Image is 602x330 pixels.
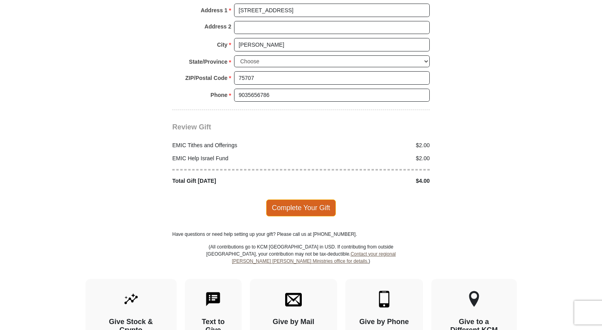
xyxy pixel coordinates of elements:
[204,21,231,32] strong: Address 2
[189,56,227,67] strong: State/Province
[201,5,228,16] strong: Address 1
[172,123,211,131] span: Review Gift
[264,318,323,326] h4: Give by Mail
[217,39,227,50] strong: City
[185,72,228,83] strong: ZIP/Postal Code
[206,243,396,279] p: (All contributions go to KCM [GEOGRAPHIC_DATA] in USD. If contributing from outside [GEOGRAPHIC_D...
[168,141,301,150] div: EMIC Tithes and Offerings
[172,231,430,238] p: Have questions or need help setting up your gift? Please call us at [PHONE_NUMBER].
[123,291,139,307] img: give-by-stock.svg
[469,291,480,307] img: other-region
[168,154,301,163] div: EMIC Help Israel Fund
[301,141,434,150] div: $2.00
[211,89,228,101] strong: Phone
[285,291,302,307] img: envelope.svg
[205,291,221,307] img: text-to-give.svg
[168,177,301,185] div: Total Gift [DATE]
[301,154,434,163] div: $2.00
[232,251,396,264] a: Contact your regional [PERSON_NAME] [PERSON_NAME] Ministries office for details.
[376,291,392,307] img: mobile.svg
[359,318,409,326] h4: Give by Phone
[266,199,336,216] span: Complete Your Gift
[301,177,434,185] div: $4.00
